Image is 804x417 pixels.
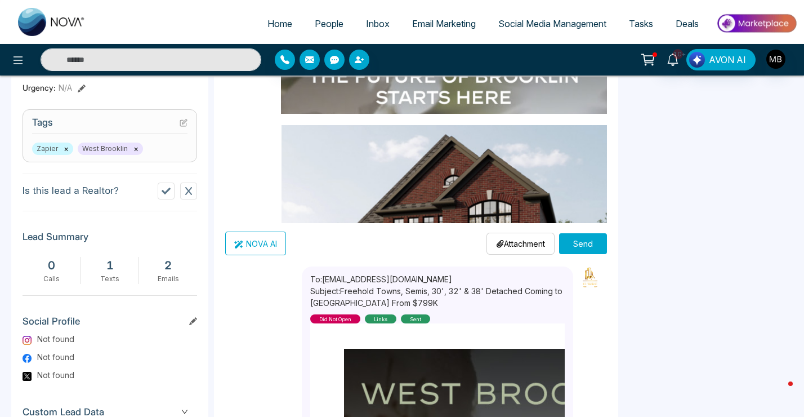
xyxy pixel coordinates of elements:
[766,379,793,406] iframe: Intercom live chat
[23,336,32,345] img: Instagram Logo
[559,233,607,254] button: Send
[315,18,343,29] span: People
[412,18,476,29] span: Email Marketing
[23,372,32,381] img: Twitter Logo
[28,274,75,284] div: Calls
[267,18,292,29] span: Home
[664,13,710,34] a: Deals
[673,49,683,59] span: 10+
[145,274,191,284] div: Emails
[310,314,360,323] div: did not open
[716,11,797,36] img: Market-place.gif
[181,409,188,415] span: down
[618,13,664,34] a: Tasks
[256,13,303,34] a: Home
[659,49,686,69] a: 10+
[23,231,197,248] h3: Lead Summary
[23,184,119,198] p: Is this lead a Realtor?
[32,143,73,155] span: Zapier
[676,18,699,29] span: Deals
[401,314,430,323] div: sent
[23,316,197,332] h3: Social Profile
[355,13,401,34] a: Inbox
[686,49,756,70] button: AVON AI
[401,13,487,34] a: Email Marketing
[303,13,355,34] a: People
[366,18,390,29] span: Inbox
[498,18,606,29] span: Social Media Management
[23,354,32,363] img: Facebook Logo
[18,8,86,36] img: Nova CRM Logo
[23,82,56,94] span: Urgency :
[78,143,143,155] span: West Brooklin
[37,369,74,381] span: Not found
[32,117,187,134] h3: Tags
[365,314,396,323] div: links
[37,351,74,363] span: Not found
[579,267,601,289] img: Sender
[28,257,75,274] div: 0
[487,13,618,34] a: Social Media Management
[689,52,705,68] img: Lead Flow
[310,273,565,285] p: To: [EMAIL_ADDRESS][DOMAIN_NAME]
[87,274,133,284] div: Texts
[59,82,72,94] span: N/A
[145,257,191,274] div: 2
[64,144,69,154] button: ×
[766,50,785,69] img: User Avatar
[629,18,653,29] span: Tasks
[709,53,746,66] span: AVON AI
[133,144,139,154] button: ×
[310,285,565,309] p: Subject: Freehold Towns, Semis, 30', 32' & 38' Detached Coming to [GEOGRAPHIC_DATA] From $799K
[87,257,133,274] div: 1
[37,333,74,345] span: Not found
[225,232,286,255] button: NOVA AI
[496,238,545,250] p: Attachment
